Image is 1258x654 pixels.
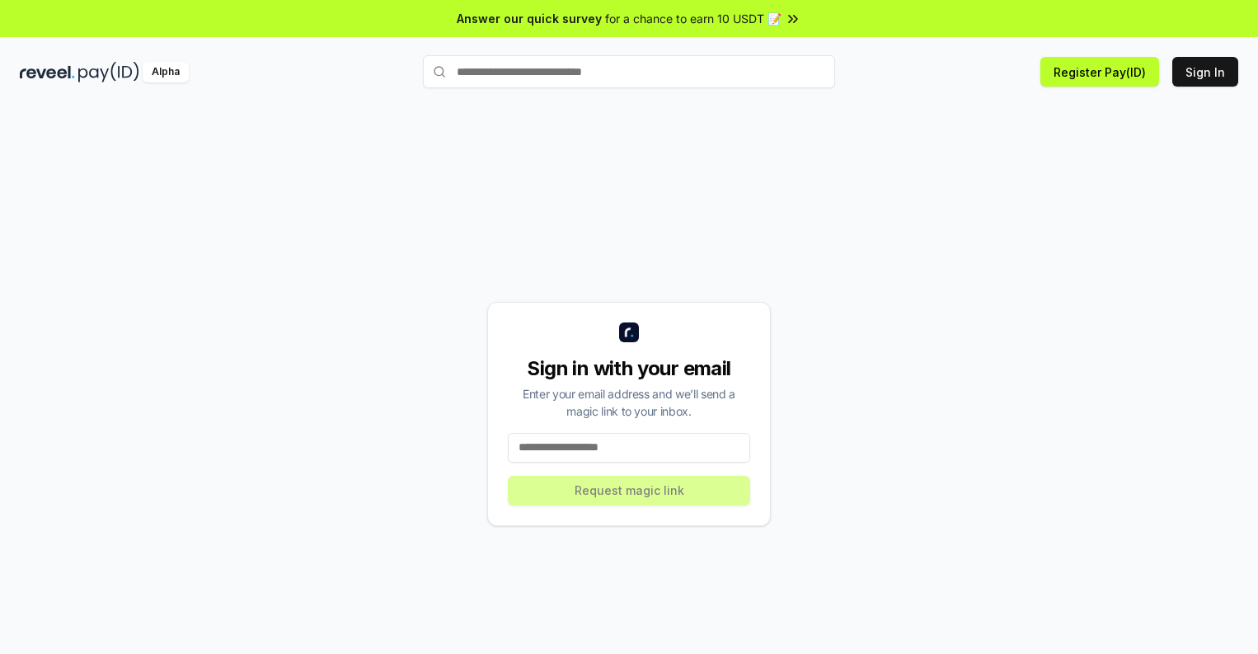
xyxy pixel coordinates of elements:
div: Sign in with your email [508,355,750,382]
button: Sign In [1172,57,1238,87]
span: Answer our quick survey [457,10,602,27]
img: pay_id [78,62,139,82]
img: logo_small [619,322,639,342]
img: reveel_dark [20,62,75,82]
div: Alpha [143,62,189,82]
span: for a chance to earn 10 USDT 📝 [605,10,782,27]
div: Enter your email address and we’ll send a magic link to your inbox. [508,385,750,420]
button: Register Pay(ID) [1040,57,1159,87]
